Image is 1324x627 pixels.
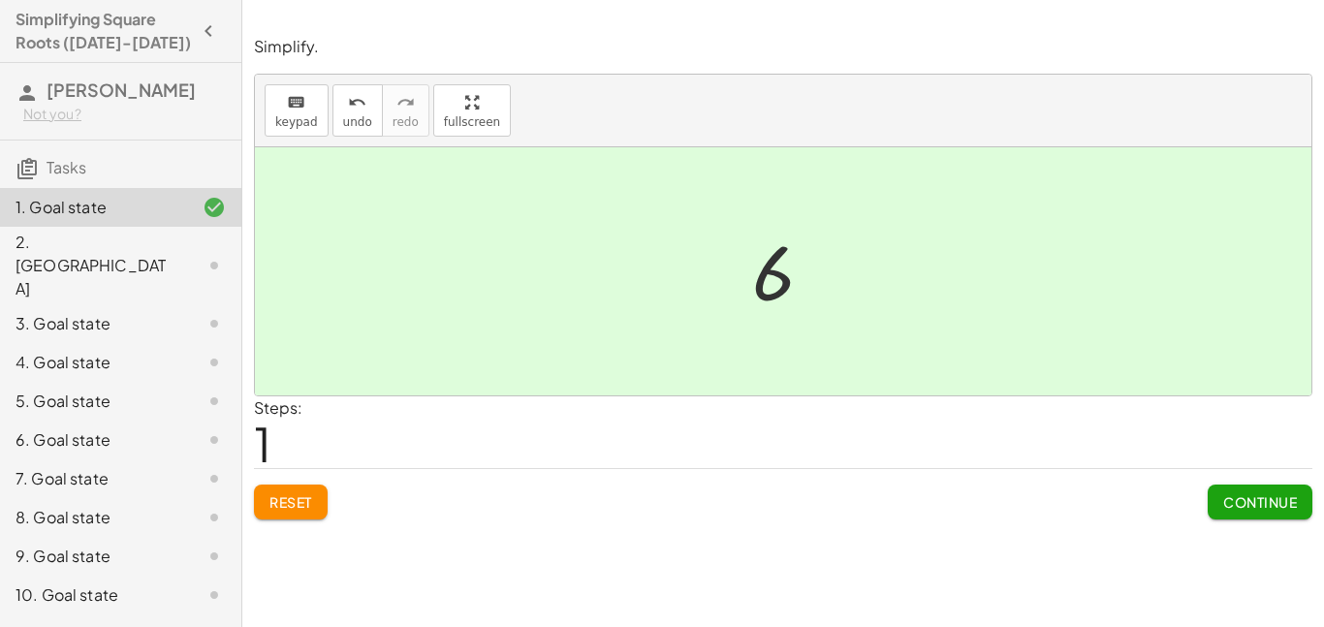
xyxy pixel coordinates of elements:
i: Task not started. [203,583,226,607]
label: Steps: [254,397,302,418]
div: 2. [GEOGRAPHIC_DATA] [16,231,172,300]
button: Continue [1208,485,1312,519]
span: fullscreen [444,115,500,129]
i: Task not started. [203,390,226,413]
i: Task not started. [203,351,226,374]
span: undo [343,115,372,129]
i: Task not started. [203,254,226,277]
div: 10. Goal state [16,583,172,607]
button: redoredo [382,84,429,137]
i: keyboard [287,91,305,114]
div: 7. Goal state [16,467,172,490]
i: Task not started. [203,428,226,452]
p: Simplify. [254,36,1312,58]
span: Tasks [47,157,86,177]
button: undoundo [332,84,383,137]
button: Reset [254,485,328,519]
span: Continue [1223,493,1297,511]
div: 8. Goal state [16,506,172,529]
span: 1 [254,414,271,473]
h4: Simplifying Square Roots ([DATE]-[DATE]) [16,8,191,54]
div: 5. Goal state [16,390,172,413]
button: keyboardkeypad [265,84,329,137]
i: Task not started. [203,467,226,490]
button: fullscreen [433,84,511,137]
i: Task not started. [203,312,226,335]
i: Task not started. [203,506,226,529]
div: 4. Goal state [16,351,172,374]
span: redo [393,115,419,129]
div: 3. Goal state [16,312,172,335]
span: keypad [275,115,318,129]
i: undo [348,91,366,114]
div: 6. Goal state [16,428,172,452]
div: 1. Goal state [16,196,172,219]
i: Task not started. [203,545,226,568]
i: redo [396,91,415,114]
div: 9. Goal state [16,545,172,568]
span: [PERSON_NAME] [47,78,196,101]
i: Task finished and correct. [203,196,226,219]
span: Reset [269,493,312,511]
div: Not you? [23,105,226,124]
